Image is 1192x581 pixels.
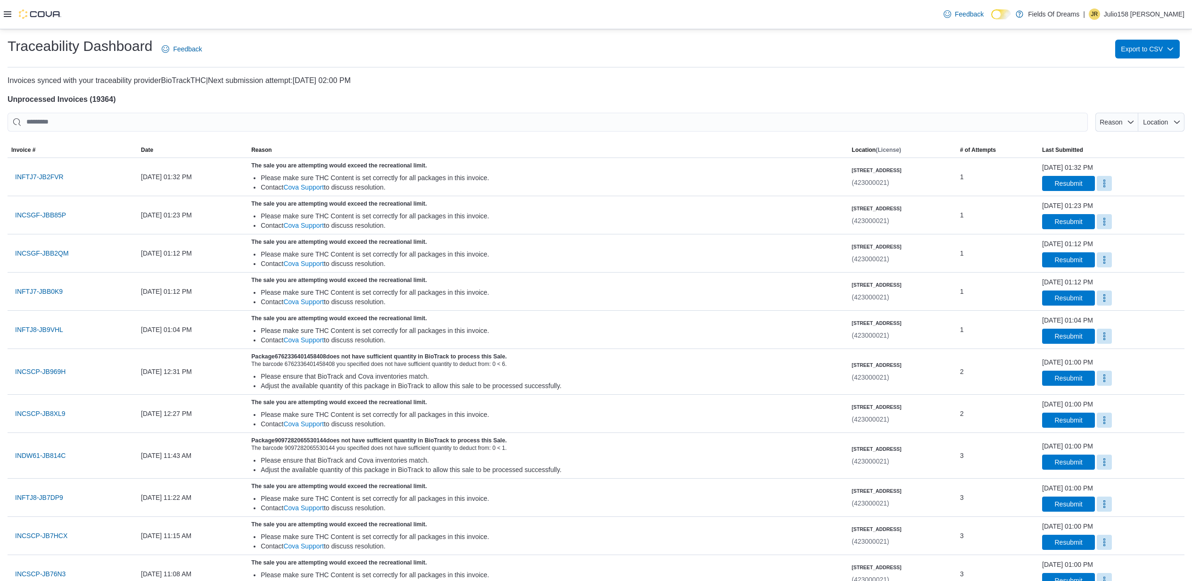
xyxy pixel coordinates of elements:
span: Resubmit [1055,217,1083,226]
a: Cova Support [283,298,324,306]
span: (423000021) [852,538,889,545]
span: 3 [960,450,964,461]
span: (423000021) [852,179,889,186]
img: Cova [19,9,61,19]
span: Feedback [173,44,202,54]
div: Contact to discuss resolution. [261,221,844,230]
h5: The sale you are attempting would exceed the recreational limit. [251,276,844,284]
span: 1 [960,209,964,221]
span: INFTJ7-JBB0K9 [15,287,63,296]
span: (License) [876,147,901,153]
h6: [STREET_ADDRESS] [852,403,902,411]
div: [DATE] 01:00 PM [1042,560,1093,569]
span: Resubmit [1055,179,1083,188]
div: Please ensure that BioTrack and Cova inventories match. [261,372,844,381]
span: (423000021) [852,415,889,423]
h5: The sale you are attempting would exceed the recreational limit. [251,559,844,566]
div: Contact to discuss resolution. [261,259,844,268]
div: Please make sure THC Content is set correctly for all packages in this invoice. [261,532,844,541]
h5: The sale you are attempting would exceed the recreational limit. [251,238,844,246]
a: Cova Support [283,183,324,191]
button: Resubmit [1042,455,1095,470]
span: 3 [960,568,964,580]
span: Reason [1100,118,1122,126]
div: [DATE] 01:00 PM [1042,399,1093,409]
div: Contact to discuss resolution. [261,335,844,345]
button: Resubmit [1042,252,1095,267]
div: Contact to discuss resolution. [261,297,844,307]
span: INCSCP-JB7HCX [15,531,67,540]
button: More [1097,455,1112,470]
div: Contact to discuss resolution. [261,541,844,551]
button: Export to CSV [1115,40,1180,58]
button: Resubmit [1042,329,1095,344]
span: INDW61-JB814C [15,451,66,460]
span: Export to CSV [1121,40,1174,58]
span: Last Submitted [1042,146,1083,154]
button: More [1097,290,1112,306]
span: Invoice # [11,146,35,154]
h6: [STREET_ADDRESS] [852,166,902,174]
a: Cova Support [283,542,324,550]
h6: [STREET_ADDRESS] [852,319,902,327]
div: Contact to discuss resolution. [261,419,844,429]
span: Location (License) [852,146,901,154]
div: Please make sure THC Content is set correctly for all packages in this invoice. [261,211,844,221]
div: Contact to discuss resolution. [261,503,844,513]
a: Cova Support [283,336,324,344]
div: Adjust the available quantity of this package in BioTrack to allow this sale to be processed succ... [261,465,844,474]
h6: [STREET_ADDRESS] [852,487,902,495]
div: [DATE] 01:12 PM [1042,239,1093,249]
input: This is a search bar. After typing your query, hit enter to filter the results lower in the page. [8,113,1088,132]
span: INCSCP-JB8XL9 [15,409,66,418]
button: Location [1138,113,1184,132]
h6: [STREET_ADDRESS] [852,564,902,571]
button: INCSCP-JB7HCX [11,526,71,545]
span: Resubmit [1055,457,1083,467]
div: Julio158 Retana [1089,8,1100,20]
span: 1 [960,324,964,335]
div: Contact to discuss resolution. [261,183,844,192]
h5: The sale you are attempting would exceed the recreational limit. [251,482,844,490]
span: 1 [960,171,964,183]
span: (423000021) [852,332,889,339]
div: [DATE] 01:12 PM [1042,277,1093,287]
h6: [STREET_ADDRESS] [852,243,902,250]
span: (423000021) [852,217,889,224]
div: Please make sure THC Content is set correctly for all packages in this invoice. [261,288,844,297]
h4: Unprocessed Invoices ( 19364 ) [8,94,1184,105]
div: Please ensure that BioTrack and Cova inventories match. [261,456,844,465]
div: [DATE] 11:22 AM [137,488,247,507]
div: [DATE] 01:00 PM [1042,483,1093,493]
span: Date [141,146,153,154]
div: Please make sure THC Content is set correctly for all packages in this invoice. [261,410,844,419]
p: Fields Of Dreams [1028,8,1079,20]
div: [DATE] 12:27 PM [137,404,247,423]
button: Resubmit [1042,214,1095,229]
span: (423000021) [852,293,889,301]
div: Please make sure THC Content is set correctly for all packages in this invoice. [261,570,844,580]
a: Feedback [158,40,206,58]
span: Resubmit [1055,255,1083,265]
span: Resubmit [1055,293,1083,303]
button: More [1097,252,1112,267]
div: [DATE] 01:00 PM [1042,441,1093,451]
div: [DATE] 01:04 PM [137,320,247,339]
a: Cova Support [283,222,324,229]
h5: The sale you are attempting would exceed the recreational limit. [251,315,844,322]
div: [DATE] 01:00 PM [1042,357,1093,367]
button: Resubmit [1042,413,1095,428]
span: Location [1143,118,1168,126]
button: INDW61-JB814C [11,446,69,465]
button: Resubmit [1042,176,1095,191]
button: More [1097,497,1112,512]
div: Please make sure THC Content is set correctly for all packages in this invoice. [261,494,844,503]
button: More [1097,329,1112,344]
h5: Package 6762336401458408 does not have sufficient quantity in BioTrack to process this Sale. [251,353,844,360]
span: 3 [960,530,964,541]
button: Resubmit [1042,290,1095,306]
button: INCSCP-JB8XL9 [11,404,69,423]
button: Date [137,142,247,158]
button: INFTJ8-JB7DP9 [11,488,67,507]
button: INCSCP-JB969H [11,362,69,381]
